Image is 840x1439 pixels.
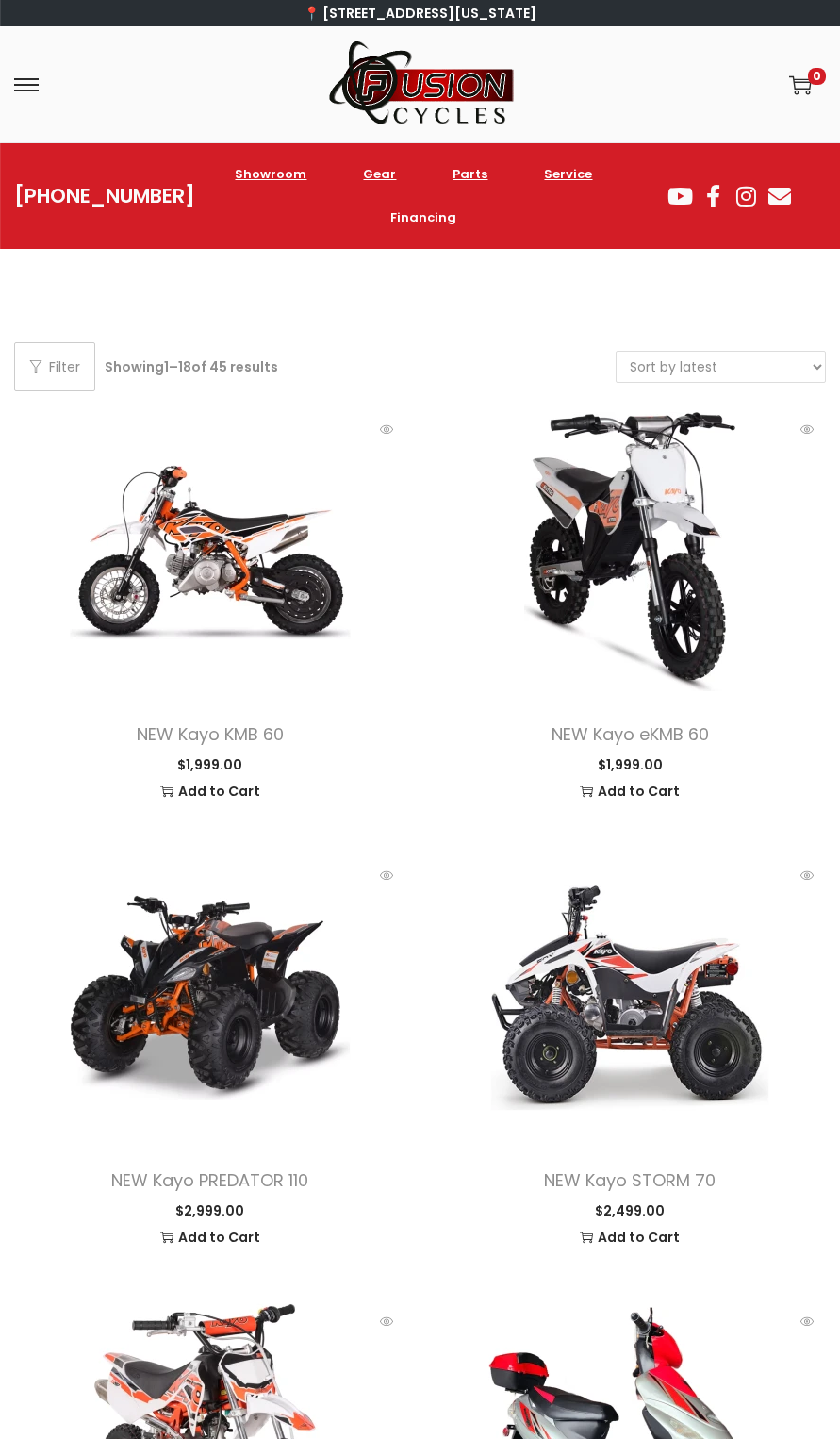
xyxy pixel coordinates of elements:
span: Quick View [368,410,405,448]
a: Parts [434,153,506,196]
a: NEW Kayo PREDATOR 110 [111,1168,308,1192]
a: Add to Cart [28,778,391,804]
a: NEW Kayo KMB 60 [137,722,284,746]
span: 18 [178,357,191,376]
a: 📍 [STREET_ADDRESS][US_STATE] [304,4,536,23]
span: Quick View [368,856,405,894]
img: Woostify mobile logo [326,41,515,128]
button: Filter [14,342,95,391]
a: Add to Cart [448,778,811,804]
a: 0 [789,74,812,96]
span: Quick View [788,856,826,894]
nav: Menu [210,153,628,240]
span: 2,999.00 [175,1201,244,1220]
span: 1,999.00 [177,755,242,774]
span: $ [177,755,186,774]
a: [PHONE_NUMBER] [14,183,195,209]
a: Service [525,153,611,196]
span: Quick View [368,1302,405,1340]
span: Quick View [788,1302,826,1340]
span: 2,499.00 [595,1201,665,1220]
a: Showroom [216,153,325,196]
span: Quick View [788,410,826,448]
a: Gear [344,153,415,196]
p: Showing – of 45 results [105,354,278,380]
span: 1 [164,357,169,376]
a: Add to Cart [448,1224,811,1250]
span: $ [175,1201,184,1220]
a: Add to Cart [28,1224,391,1250]
a: Financing [371,196,475,240]
span: $ [595,1201,603,1220]
span: 1,999.00 [598,755,663,774]
span: $ [598,755,606,774]
select: Shop order [617,352,825,382]
a: NEW Kayo eKMB 60 [552,722,709,746]
a: NEW Kayo STORM 70 [544,1168,716,1192]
